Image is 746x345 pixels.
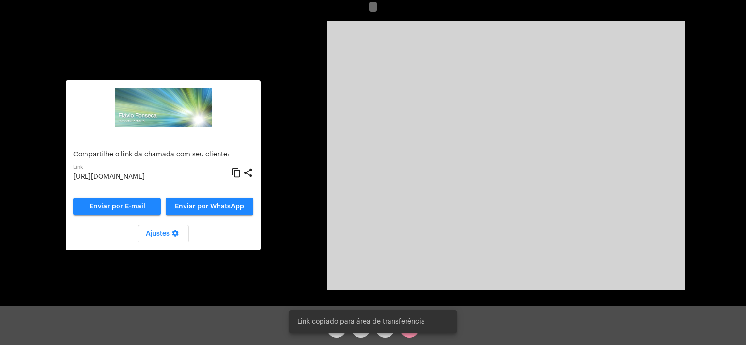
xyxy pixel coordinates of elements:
[166,198,253,215] button: Enviar por WhatsApp
[89,203,145,210] span: Enviar por E-mail
[146,230,181,237] span: Ajustes
[73,151,253,158] p: Compartilhe o link da chamada com seu cliente:
[243,167,253,179] mat-icon: share
[231,167,241,179] mat-icon: content_copy
[170,229,181,241] mat-icon: settings
[115,88,212,127] img: ad486f29-800c-4119-1513-e8219dc03dae.png
[73,198,161,215] a: Enviar por E-mail
[138,225,189,242] button: Ajustes
[297,317,425,327] span: Link copiado para área de transferência
[175,203,244,210] span: Enviar por WhatsApp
